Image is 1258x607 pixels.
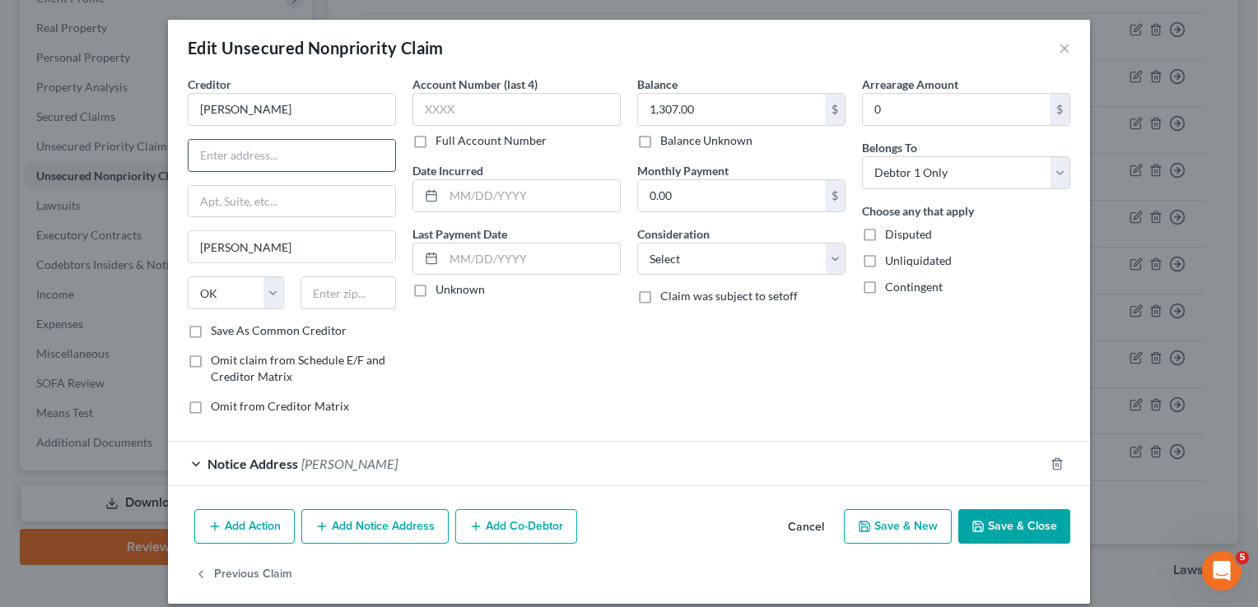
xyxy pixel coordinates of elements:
input: 0.00 [638,94,825,125]
span: Omit from Creditor Matrix [211,399,349,413]
div: $ [825,94,845,125]
input: Enter zip... [301,276,397,309]
input: Enter city... [189,231,395,262]
label: Full Account Number [436,132,547,149]
button: Add Notice Address [301,509,449,544]
span: Contingent [885,280,943,294]
button: Save & New [844,509,952,544]
button: Save & Close [958,509,1070,544]
span: Notice Address [207,456,298,471]
div: $ [825,180,845,211]
span: Disputed [885,227,932,241]
span: Belongs To [862,141,917,155]
label: Save As Common Creditor [211,322,347,339]
span: Claim was subject to setoff [660,289,798,303]
button: Cancel [775,511,837,544]
span: Unliquidated [885,253,952,267]
button: × [1059,38,1070,58]
span: 5 [1236,551,1249,564]
button: Previous Claim [194,557,292,591]
label: Arrearage Amount [862,76,958,93]
input: Search creditor by name... [188,93,396,126]
span: [PERSON_NAME] [301,456,398,471]
button: Add Co-Debtor [455,509,577,544]
input: 0.00 [863,94,1050,125]
label: Consideration [637,225,710,243]
label: Date Incurred [412,162,483,179]
label: Balance Unknown [660,132,752,149]
span: Omit claim from Schedule E/F and Creditor Matrix [211,353,385,383]
div: $ [1050,94,1069,125]
label: Choose any that apply [862,202,974,220]
input: 0.00 [638,180,825,211]
input: Apt, Suite, etc... [189,186,395,217]
iframe: Intercom live chat [1202,551,1242,591]
label: Account Number (last 4) [412,76,538,93]
label: Unknown [436,281,485,298]
span: Creditor [188,77,231,91]
label: Monthly Payment [637,162,729,179]
div: Edit Unsecured Nonpriority Claim [188,36,444,59]
input: MM/DD/YYYY [444,180,620,211]
button: Add Action [194,509,295,544]
input: MM/DD/YYYY [444,243,620,275]
label: Balance [637,76,678,93]
label: Last Payment Date [412,225,507,243]
input: Enter address... [189,140,395,171]
input: XXXX [412,93,621,126]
